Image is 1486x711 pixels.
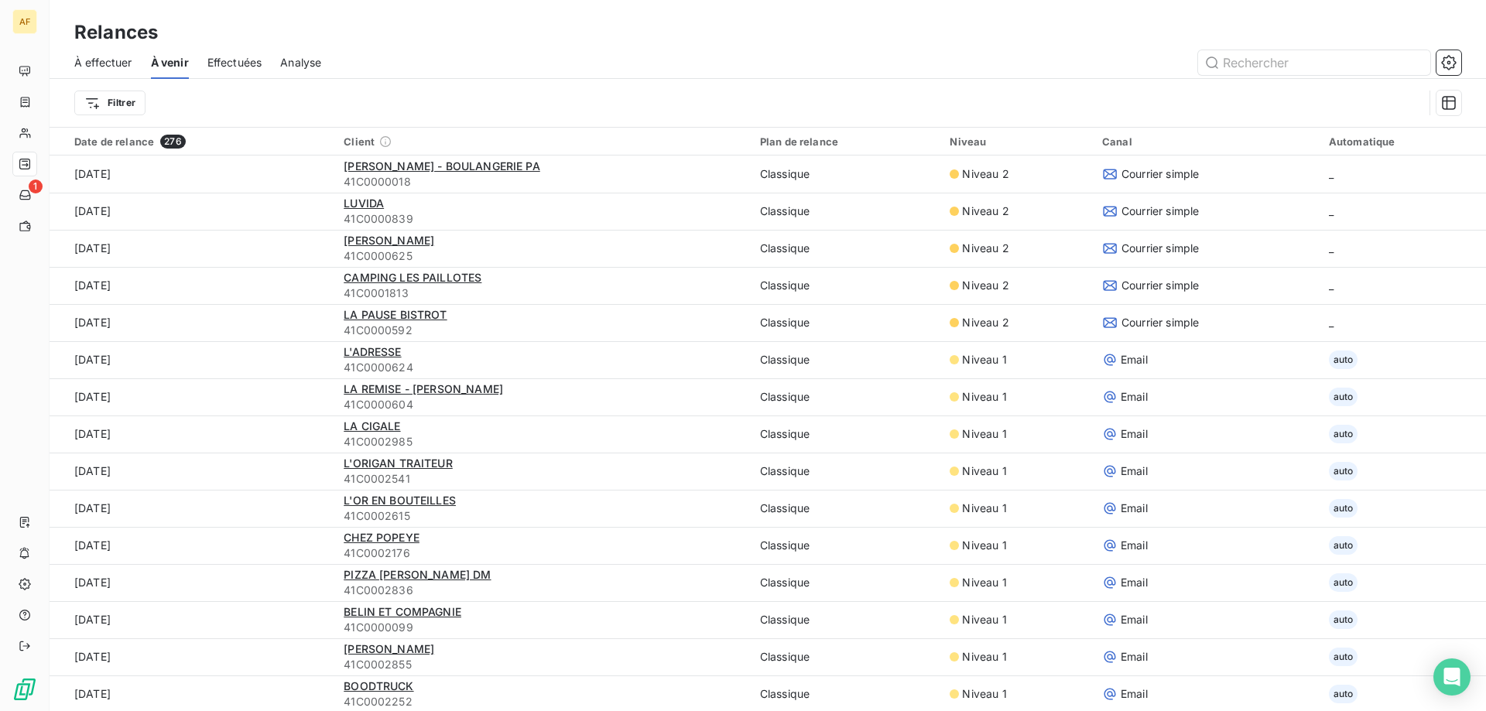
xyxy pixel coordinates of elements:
[1329,279,1334,292] span: _
[50,378,334,415] td: [DATE]
[344,159,540,173] span: [PERSON_NAME] - BOULANGERIE PA
[751,601,941,638] td: Classique
[1121,686,1148,702] span: Email
[50,415,334,453] td: [DATE]
[160,135,185,149] span: 276
[760,135,932,148] div: Plan de relance
[344,323,741,338] span: 41C0000592
[1102,135,1310,148] div: Canal
[12,9,37,34] div: AF
[962,538,1006,553] span: Niveau 1
[962,241,1008,256] span: Niveau 2
[1329,462,1358,480] span: auto
[1121,463,1148,479] span: Email
[344,174,741,190] span: 41C0000018
[344,419,400,432] span: LA CIGALE
[50,156,334,193] td: [DATE]
[1121,649,1148,665] span: Email
[1329,350,1358,369] span: auto
[344,508,741,524] span: 41C0002615
[962,315,1008,330] span: Niveau 2
[751,230,941,267] td: Classique
[962,575,1006,590] span: Niveau 1
[344,308,447,321] span: LA PAUSE BISTROT
[207,55,262,70] span: Effectuées
[344,471,741,487] span: 41C0002541
[1329,536,1358,555] span: auto
[751,156,941,193] td: Classique
[962,612,1006,627] span: Niveau 1
[751,453,941,490] td: Classique
[29,179,43,193] span: 1
[50,564,334,601] td: [DATE]
[1121,501,1148,516] span: Email
[751,193,941,230] td: Classique
[344,211,741,227] span: 41C0000839
[50,638,334,675] td: [DATE]
[344,679,413,692] span: BOODTRUCK
[344,620,741,635] span: 41C0000099
[1329,499,1358,518] span: auto
[344,583,741,598] span: 41C0002836
[344,531,419,544] span: CHEZ POPEYE
[751,304,941,341] td: Classique
[1329,316,1334,329] span: _
[1121,389,1148,405] span: Email
[50,527,334,564] td: [DATE]
[1329,135,1477,148] div: Automatique
[1121,612,1148,627] span: Email
[344,135,375,148] span: Client
[962,389,1006,405] span: Niveau 1
[50,304,334,341] td: [DATE]
[1121,426,1148,442] span: Email
[74,19,158,46] h3: Relances
[962,686,1006,702] span: Niveau 1
[1329,610,1358,629] span: auto
[1329,573,1358,592] span: auto
[50,453,334,490] td: [DATE]
[1329,388,1358,406] span: auto
[1121,538,1148,553] span: Email
[50,267,334,304] td: [DATE]
[751,341,941,378] td: Classique
[344,197,384,210] span: LUVIDA
[1329,167,1334,180] span: _
[280,55,321,70] span: Analyse
[962,352,1006,367] span: Niveau 1
[344,285,741,301] span: 41C0001813
[1329,241,1334,255] span: _
[74,135,325,149] div: Date de relance
[1121,352,1148,367] span: Email
[751,564,941,601] td: Classique
[344,345,401,358] span: L'ADRESSE
[1329,648,1358,666] span: auto
[1121,575,1148,590] span: Email
[1433,658,1471,696] div: Open Intercom Messenger
[50,193,334,230] td: [DATE]
[1121,166,1199,182] span: Courrier simple
[1329,204,1334,217] span: _
[1121,278,1199,293] span: Courrier simple
[962,203,1008,219] span: Niveau 2
[74,91,146,115] button: Filtrer
[950,135,1084,148] div: Niveau
[50,490,334,527] td: [DATE]
[751,638,941,675] td: Classique
[50,601,334,638] td: [DATE]
[344,694,741,709] span: 41C0002252
[1121,241,1199,256] span: Courrier simple
[1329,425,1358,443] span: auto
[344,456,453,470] span: L'ORIGAN TRAITEUR
[751,378,941,415] td: Classique
[344,605,461,618] span: BELIN ET COMPAGNIE
[344,271,481,284] span: CAMPING LES PAILLOTES
[12,677,37,702] img: Logo LeanPay
[751,527,941,564] td: Classique
[344,360,741,375] span: 41C0000624
[962,426,1006,442] span: Niveau 1
[151,55,189,70] span: À venir
[344,434,741,450] span: 41C0002985
[751,267,941,304] td: Classique
[962,166,1008,182] span: Niveau 2
[344,397,741,412] span: 41C0000604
